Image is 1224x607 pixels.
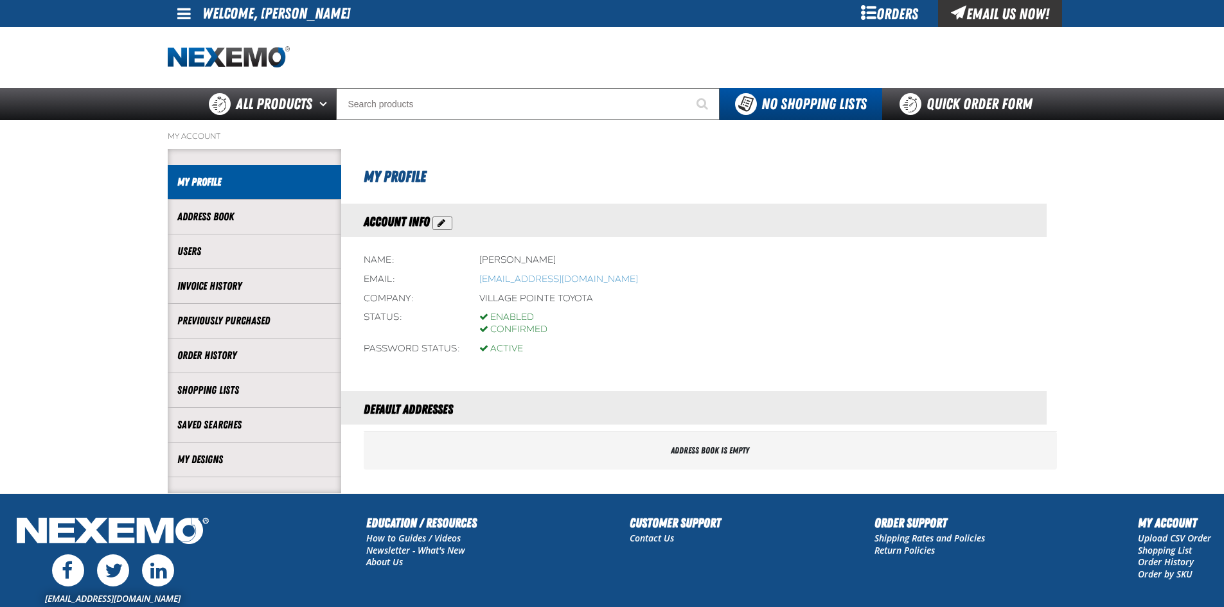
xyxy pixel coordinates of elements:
[366,513,477,532] h2: Education / Resources
[177,175,332,189] a: My Profile
[364,343,460,355] div: Password status
[630,513,721,532] h2: Customer Support
[177,418,332,432] a: Saved Searches
[364,254,460,267] div: Name
[168,131,220,141] a: My Account
[177,452,332,467] a: My Designs
[236,92,312,116] span: All Products
[874,513,985,532] h2: Order Support
[1138,556,1194,568] a: Order History
[364,312,460,336] div: Status
[177,348,332,363] a: Order History
[364,432,1057,470] div: Address book is empty
[177,279,332,294] a: Invoice History
[630,532,674,544] a: Contact Us
[720,88,882,120] button: You do not have available Shopping Lists. Open to Create a New List
[168,131,1057,141] nav: Breadcrumbs
[479,324,547,336] div: Confirmed
[366,556,403,568] a: About Us
[1138,544,1192,556] a: Shopping List
[177,244,332,259] a: Users
[432,216,452,230] button: Action Edit Account Information
[177,209,332,224] a: Address Book
[364,401,453,417] span: Default Addresses
[874,532,985,544] a: Shipping Rates and Policies
[479,312,547,324] div: Enabled
[1138,568,1193,580] a: Order by SKU
[364,214,430,229] span: Account Info
[874,544,935,556] a: Return Policies
[168,46,290,69] img: Nexemo logo
[366,532,461,544] a: How to Guides / Videos
[364,168,426,186] span: My Profile
[479,274,638,285] bdo: [EMAIL_ADDRESS][DOMAIN_NAME]
[364,274,460,286] div: Email
[1138,513,1211,532] h2: My Account
[45,592,181,604] a: [EMAIL_ADDRESS][DOMAIN_NAME]
[364,293,460,305] div: Company
[479,293,593,305] div: Village Pointe Toyota
[13,513,213,551] img: Nexemo Logo
[479,343,523,355] div: Active
[882,88,1056,120] a: Quick Order Form
[315,88,336,120] button: Open All Products pages
[168,46,290,69] a: Home
[1138,532,1211,544] a: Upload CSV Order
[479,254,556,267] div: [PERSON_NAME]
[366,544,465,556] a: Newsletter - What's New
[761,95,867,113] span: No Shopping Lists
[687,88,720,120] button: Start Searching
[336,88,720,120] input: Search
[177,313,332,328] a: Previously Purchased
[479,274,638,285] a: Opens a default email client to write an email to tmcdowell@vtaig.com
[177,383,332,398] a: Shopping Lists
